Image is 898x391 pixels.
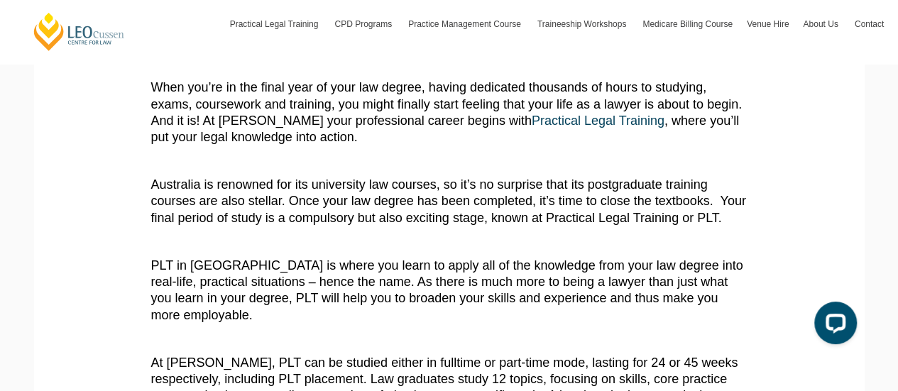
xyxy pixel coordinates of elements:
p: Australia is renowned for its university law courses, so it’s no surprise that its postgraduate t... [151,177,748,226]
a: CPD Programs [327,4,401,45]
a: Medicare Billing Course [635,4,740,45]
a: [PERSON_NAME] Centre for Law [32,11,126,52]
iframe: LiveChat chat widget [803,296,863,356]
a: Practical Legal Training [223,4,328,45]
a: Traineeship Workshops [530,4,635,45]
p: When you’re in the final year of your law degree, having dedicated thousands of hours to studying... [151,79,748,146]
a: Contact [848,4,891,45]
p: PLT in [GEOGRAPHIC_DATA] is where you learn to apply all of the knowledge from your law degree in... [151,258,748,324]
a: Practice Management Course [401,4,530,45]
a: About Us [796,4,847,45]
a: Practical Legal Training [532,114,664,128]
a: Venue Hire [740,4,796,45]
